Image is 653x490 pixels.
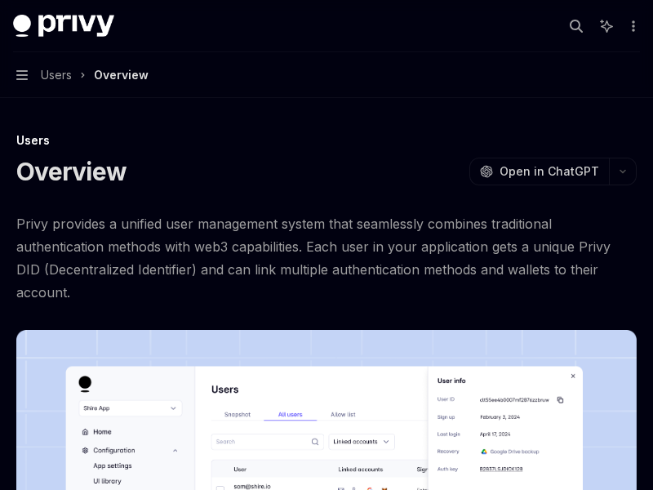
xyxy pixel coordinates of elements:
span: Privy provides a unified user management system that seamlessly combines traditional authenticati... [16,212,637,304]
span: Users [41,65,72,85]
div: Overview [94,65,149,85]
h1: Overview [16,157,127,186]
div: Users [16,132,637,149]
button: Open in ChatGPT [469,158,609,185]
button: More actions [624,15,640,38]
img: dark logo [13,15,114,38]
span: Open in ChatGPT [500,163,599,180]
